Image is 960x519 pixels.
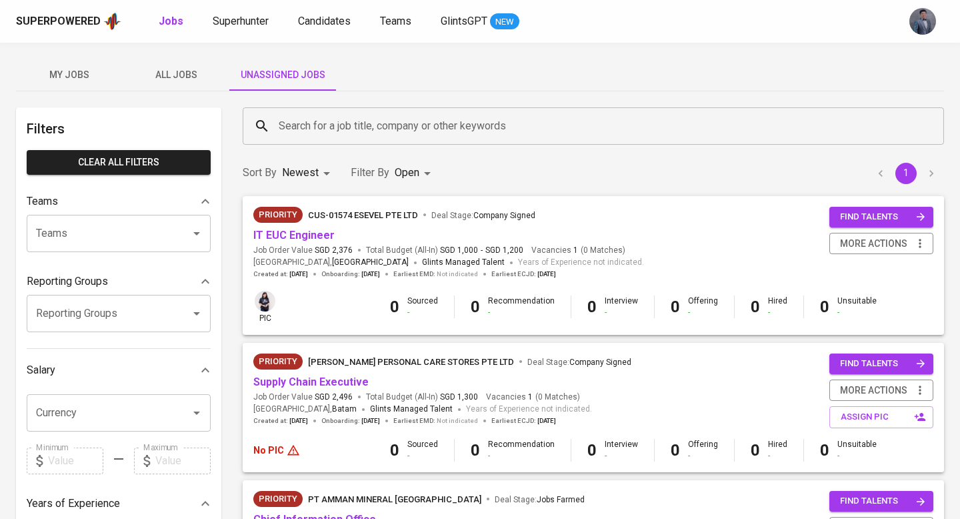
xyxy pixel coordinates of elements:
[48,448,103,474] input: Value
[253,403,357,416] span: [GEOGRAPHIC_DATA] ,
[407,296,438,318] div: Sourced
[27,357,211,384] div: Salary
[27,118,211,139] h6: Filters
[16,14,101,29] div: Superpowered
[829,380,933,402] button: more actions
[751,298,760,316] b: 0
[518,256,644,270] span: Years of Experience not indicated.
[909,8,936,35] img: jhon@glints.com
[243,165,277,181] p: Sort By
[253,354,303,370] div: New Job received from Demand Team
[27,268,211,295] div: Reporting Groups
[27,188,211,215] div: Teams
[289,270,308,279] span: [DATE]
[380,13,414,30] a: Teams
[485,245,523,256] span: SGD 1,200
[488,439,555,462] div: Recommendation
[395,166,419,179] span: Open
[155,448,211,474] input: Value
[473,211,535,220] span: Company Signed
[829,207,933,227] button: find talents
[308,494,481,504] span: PT Amman Mineral [GEOGRAPHIC_DATA]
[24,67,115,83] span: My Jobs
[282,165,319,181] p: Newest
[527,358,631,367] span: Deal Stage :
[440,245,478,256] span: SGD 1,000
[361,416,380,426] span: [DATE]
[587,441,597,460] b: 0
[27,274,108,290] p: Reporting Groups
[495,495,585,504] span: Deal Stage :
[213,15,269,27] span: Superhunter
[308,210,418,220] span: CUS-01574 Esevel Pte Ltd
[488,450,555,462] div: -
[321,416,380,426] span: Onboarding :
[395,161,435,185] div: Open
[587,298,597,316] b: 0
[315,245,353,256] span: SGD 2,376
[751,441,760,460] b: 0
[131,67,221,83] span: All Jobs
[255,291,275,312] img: monata@glints.com
[361,270,380,279] span: [DATE]
[253,492,303,506] span: Priority
[27,150,211,175] button: Clear All filters
[837,439,877,462] div: Unsuitable
[321,270,380,279] span: Onboarding :
[488,307,555,318] div: -
[187,404,206,422] button: Open
[768,296,787,318] div: Hired
[253,392,353,403] span: Job Order Value
[253,270,308,279] span: Created at :
[366,392,478,403] span: Total Budget (All-In)
[768,307,787,318] div: -
[253,376,369,388] a: Supply Chain Executive
[671,441,680,460] b: 0
[537,495,585,504] span: Jobs Farmed
[308,357,514,367] span: [PERSON_NAME] PERSONAL CARE STORES PTE LTD
[829,491,933,512] button: find talents
[159,15,183,27] b: Jobs
[841,410,925,425] span: assign pic
[253,229,335,241] a: IT EUC Engineer
[27,496,120,512] p: Years of Experience
[671,298,680,316] b: 0
[688,439,718,462] div: Offering
[332,256,409,270] span: [GEOGRAPHIC_DATA]
[840,382,907,399] span: more actions
[253,491,303,507] div: New Job received from Demand Team
[393,270,478,279] span: Earliest EMD :
[253,207,303,223] div: New Job received from Demand Team
[298,15,351,27] span: Candidates
[237,67,328,83] span: Unassigned Jobs
[437,416,478,426] span: Not indicated
[571,245,578,256] span: 1
[370,404,453,414] span: Glints Managed Talent
[840,494,925,509] span: find talents
[103,11,121,31] img: app logo
[366,245,523,256] span: Total Budget (All-In)
[298,13,353,30] a: Candidates
[537,416,556,426] span: [DATE]
[688,450,718,462] div: -
[605,450,638,462] div: -
[187,304,206,323] button: Open
[332,403,357,416] span: Batam
[605,296,638,318] div: Interview
[837,307,877,318] div: -
[16,11,121,31] a: Superpoweredapp logo
[407,307,438,318] div: -
[837,450,877,462] div: -
[282,161,335,185] div: Newest
[393,416,478,426] span: Earliest EMD :
[315,392,353,403] span: SGD 2,496
[491,416,556,426] span: Earliest ECJD :
[486,392,580,403] span: Vacancies ( 0 Matches )
[491,270,556,279] span: Earliest ECJD :
[213,13,271,30] a: Superhunter
[768,439,787,462] div: Hired
[820,298,829,316] b: 0
[840,356,925,372] span: find talents
[380,15,411,27] span: Teams
[159,13,186,30] a: Jobs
